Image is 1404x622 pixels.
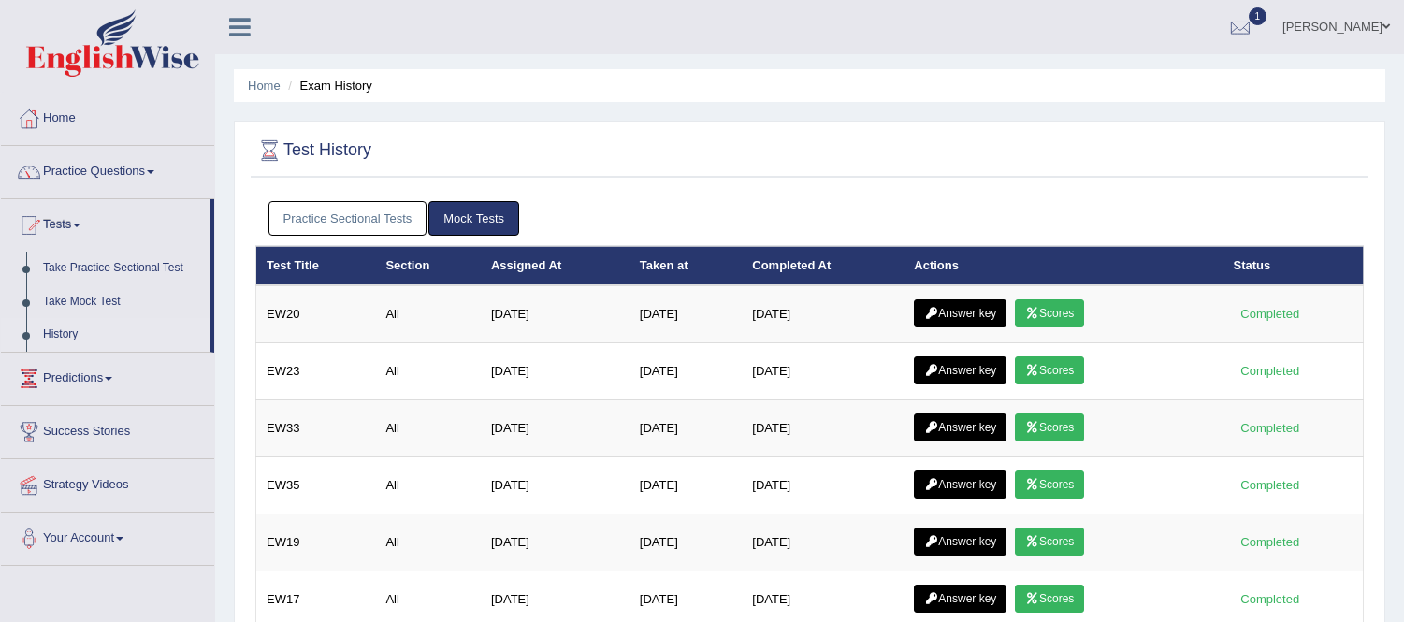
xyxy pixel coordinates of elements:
a: Practice Questions [1,146,214,193]
a: Scores [1015,528,1084,556]
td: EW33 [256,400,376,457]
a: Answer key [914,585,1006,613]
td: [DATE] [630,400,742,457]
a: Answer key [914,470,1006,499]
span: 1 [1249,7,1267,25]
a: Take Practice Sectional Test [35,252,210,285]
div: Completed [1234,475,1307,495]
a: Your Account [1,513,214,559]
div: Completed [1234,589,1307,609]
th: Completed At [742,246,904,285]
a: Practice Sectional Tests [268,201,427,236]
a: Mock Tests [428,201,519,236]
a: Answer key [914,528,1006,556]
td: [DATE] [630,457,742,514]
a: Success Stories [1,406,214,453]
td: [DATE] [742,457,904,514]
td: EW19 [256,514,376,571]
td: [DATE] [481,400,630,457]
a: History [35,318,210,352]
a: Scores [1015,413,1084,441]
a: Strategy Videos [1,459,214,506]
a: Scores [1015,470,1084,499]
li: Exam History [283,77,372,94]
td: [DATE] [742,285,904,343]
td: [DATE] [742,514,904,571]
a: Scores [1015,585,1084,613]
td: All [375,514,481,571]
td: [DATE] [630,285,742,343]
td: All [375,343,481,400]
a: Take Mock Test [35,285,210,319]
td: [DATE] [481,285,630,343]
th: Assigned At [481,246,630,285]
a: Tests [1,199,210,246]
th: Status [1223,246,1364,285]
th: Section [375,246,481,285]
div: Completed [1234,361,1307,381]
td: All [375,400,481,457]
td: [DATE] [742,400,904,457]
h2: Test History [255,137,371,165]
td: EW35 [256,457,376,514]
th: Actions [904,246,1223,285]
div: Completed [1234,304,1307,324]
th: Test Title [256,246,376,285]
td: [DATE] [481,514,630,571]
td: [DATE] [742,343,904,400]
th: Taken at [630,246,742,285]
td: All [375,285,481,343]
a: Answer key [914,356,1006,384]
a: Scores [1015,356,1084,384]
a: Home [248,79,281,93]
td: EW23 [256,343,376,400]
div: Completed [1234,532,1307,552]
a: Answer key [914,299,1006,327]
td: [DATE] [481,343,630,400]
td: [DATE] [630,514,742,571]
td: [DATE] [481,457,630,514]
td: [DATE] [630,343,742,400]
div: Completed [1234,418,1307,438]
td: All [375,457,481,514]
td: EW20 [256,285,376,343]
a: Predictions [1,353,214,399]
a: Home [1,93,214,139]
a: Scores [1015,299,1084,327]
a: Answer key [914,413,1006,441]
